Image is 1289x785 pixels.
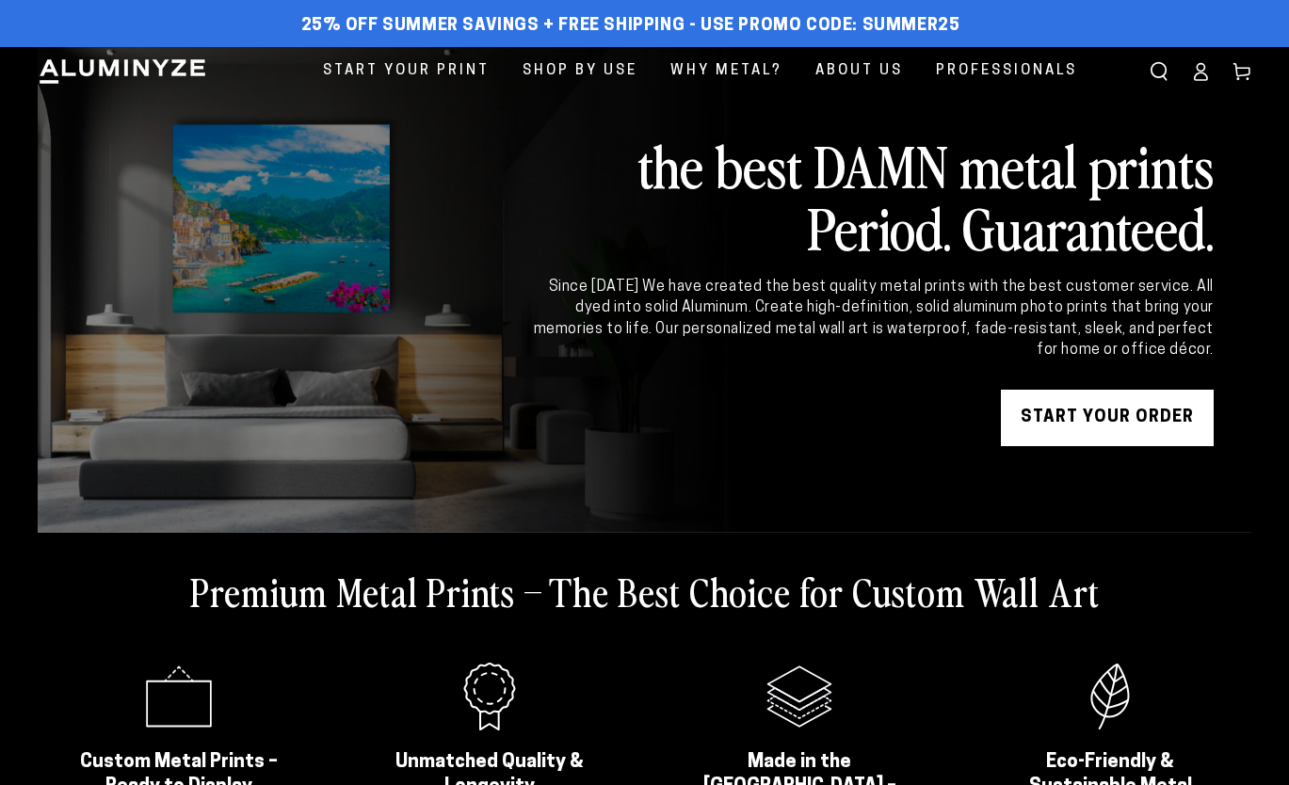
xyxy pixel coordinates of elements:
[530,277,1214,361] div: Since [DATE] We have created the best quality metal prints with the best customer service. All dy...
[656,47,797,95] a: Why Metal?
[523,58,637,84] span: Shop By Use
[508,47,652,95] a: Shop By Use
[1138,51,1180,92] summary: Search our site
[323,58,490,84] span: Start Your Print
[301,16,960,37] span: 25% off Summer Savings + Free Shipping - Use Promo Code: SUMMER25
[38,57,207,86] img: Aluminyze
[190,567,1100,616] h2: Premium Metal Prints – The Best Choice for Custom Wall Art
[936,58,1077,84] span: Professionals
[922,47,1091,95] a: Professionals
[1001,390,1214,446] a: START YOUR Order
[801,47,917,95] a: About Us
[815,58,903,84] span: About Us
[530,134,1214,258] h2: the best DAMN metal prints Period. Guaranteed.
[670,58,782,84] span: Why Metal?
[309,47,504,95] a: Start Your Print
